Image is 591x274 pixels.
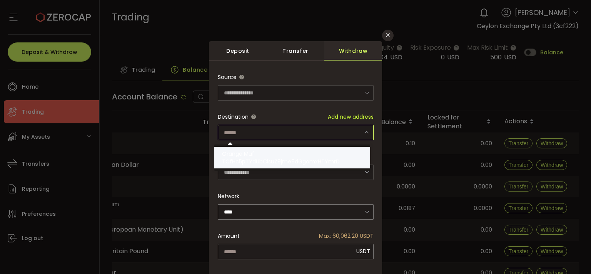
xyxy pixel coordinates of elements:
span: USDT [356,247,370,255]
span: Max: 60,062.20 USDT [319,228,374,244]
label: Network [218,192,239,200]
iframe: Chat Widget [553,237,591,274]
span: Amount [218,228,240,244]
span: Add new address [328,113,374,121]
span: TCfHc5pTYdUbCisuZ9jme9dGgomxHTYmrD [222,158,340,165]
span: Orange Muf [222,150,254,158]
span: Destination [218,113,249,121]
